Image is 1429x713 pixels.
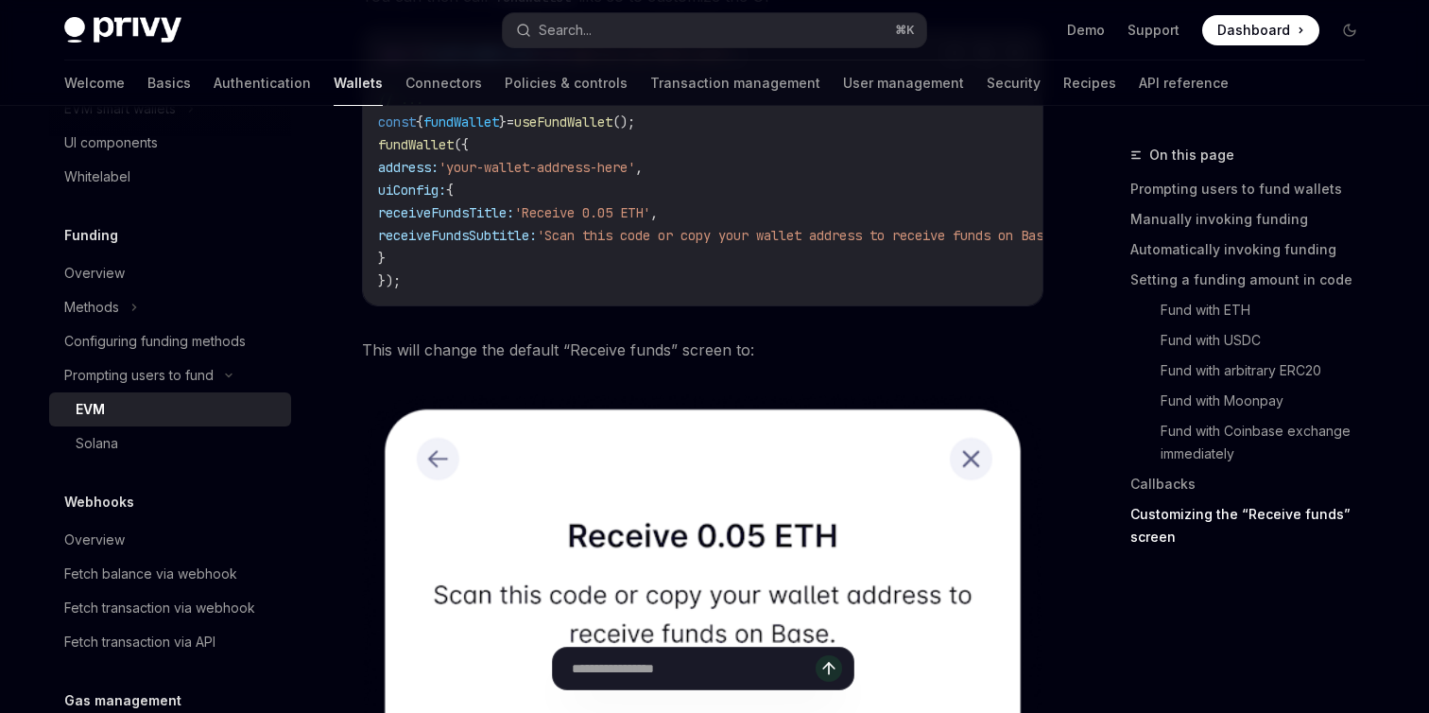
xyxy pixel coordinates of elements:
[514,113,612,130] span: useFundWallet
[64,529,125,551] div: Overview
[1130,235,1380,265] a: Automatically invoking funding
[1217,21,1290,40] span: Dashboard
[64,224,118,247] h5: Funding
[49,557,291,591] a: Fetch balance via webhook
[64,296,119,319] div: Methods
[405,61,482,106] a: Connectors
[454,136,469,153] span: ({
[416,113,423,130] span: {
[612,113,635,130] span: ();
[423,113,499,130] span: fundWallet
[1161,325,1380,356] a: Fund with USDC
[334,61,383,106] a: Wallets
[64,563,237,585] div: Fetch balance via webhook
[49,625,291,659] a: Fetch transaction via API
[987,61,1041,106] a: Security
[1139,61,1229,106] a: API reference
[539,19,592,42] div: Search...
[378,136,454,153] span: fundWallet
[76,432,118,455] div: Solana
[64,631,215,653] div: Fetch transaction via API
[1161,416,1380,469] a: Fund with Coinbase exchange immediately
[378,272,401,289] span: });
[49,392,291,426] a: EVM
[1130,469,1380,499] a: Callbacks
[1161,386,1380,416] a: Fund with Moonpay
[378,159,439,176] span: address:
[214,61,311,106] a: Authentication
[537,227,1066,244] span: 'Scan this code or copy your wallet address to receive funds on Base.'
[439,159,635,176] span: 'your-wallet-address-here'
[64,491,134,513] h5: Webhooks
[64,364,214,387] div: Prompting users to fund
[362,337,1043,363] span: This will change the default “Receive funds” screen to:
[64,165,130,188] div: Whitelabel
[378,91,423,108] span: // ...
[49,256,291,290] a: Overview
[378,113,416,130] span: const
[378,204,514,221] span: receiveFundsTitle:
[49,160,291,194] a: Whitelabel
[650,204,658,221] span: ,
[1063,61,1116,106] a: Recipes
[635,159,643,176] span: ,
[1130,265,1380,295] a: Setting a funding amount in code
[503,13,926,47] button: Search...⌘K
[1130,204,1380,235] a: Manually invoking funding
[895,23,915,38] span: ⌘ K
[499,113,507,130] span: }
[816,655,842,682] button: Send message
[64,330,246,353] div: Configuring funding methods
[1130,174,1380,204] a: Prompting users to fund wallets
[1067,21,1105,40] a: Demo
[49,126,291,160] a: UI components
[650,61,820,106] a: Transaction management
[1149,144,1234,166] span: On this page
[76,398,105,421] div: EVM
[64,131,158,154] div: UI components
[64,17,181,43] img: dark logo
[49,324,291,358] a: Configuring funding methods
[49,426,291,461] a: Solana
[1334,15,1365,45] button: Toggle dark mode
[1128,21,1179,40] a: Support
[505,61,628,106] a: Policies & controls
[64,689,181,712] h5: Gas management
[446,182,454,199] span: {
[507,113,514,130] span: =
[64,597,255,619] div: Fetch transaction via webhook
[378,182,446,199] span: uiConfig:
[1202,15,1319,45] a: Dashboard
[64,61,125,106] a: Welcome
[49,591,291,625] a: Fetch transaction via webhook
[147,61,191,106] a: Basics
[64,262,125,285] div: Overview
[1161,356,1380,386] a: Fund with arbitrary ERC20
[1130,499,1380,552] a: Customizing the “Receive funds” screen
[514,204,650,221] span: 'Receive 0.05 ETH'
[378,227,537,244] span: receiveFundsSubtitle:
[843,61,964,106] a: User management
[378,250,386,267] span: }
[1161,295,1380,325] a: Fund with ETH
[49,523,291,557] a: Overview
